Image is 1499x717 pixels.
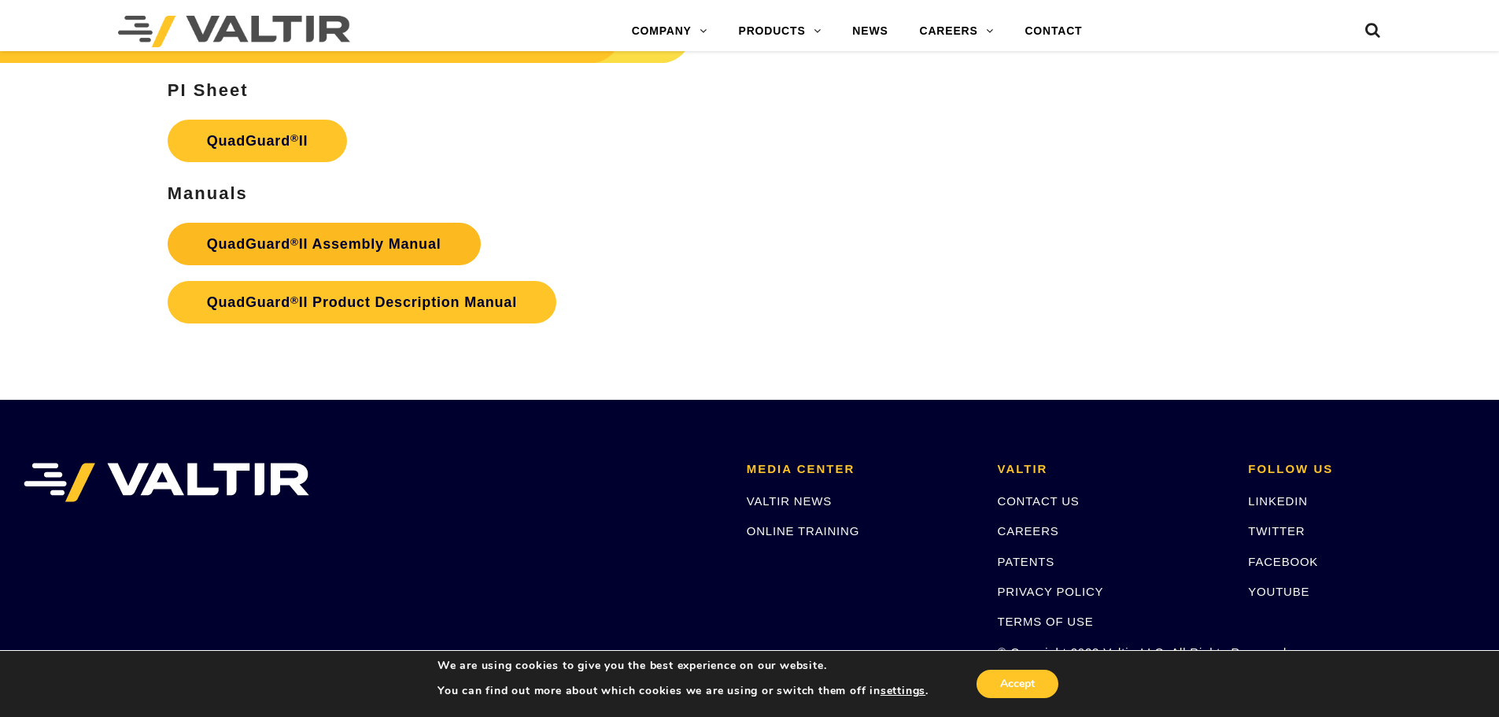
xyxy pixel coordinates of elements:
[1248,585,1309,598] a: YOUTUBE
[168,120,348,162] a: QuadGuard®II
[836,16,903,47] a: NEWS
[747,524,859,538] a: ONLINE TRAINING
[998,643,1225,661] p: © Copyright 2023 Valtir, LLC. All Rights Reserved.
[168,223,481,265] a: QuadGuard®II Assembly Manual
[881,684,925,698] button: settings
[747,463,974,476] h2: MEDIA CENTER
[168,183,248,203] strong: Manuals
[998,615,1094,628] a: TERMS OF USE
[998,555,1055,568] a: PATENTS
[290,132,299,144] sup: ®
[438,684,929,698] p: You can find out more about which cookies we are using or switch them off in .
[207,236,441,252] strong: QuadGuard II Assembly Manual
[1248,494,1308,508] a: LINKEDIN
[1248,463,1475,476] h2: FOLLOW US
[118,16,350,47] img: Valtir
[1248,555,1318,568] a: FACEBOOK
[1248,524,1305,538] a: TWITTER
[168,80,249,100] strong: PI Sheet
[1009,16,1098,47] a: CONTACT
[904,16,1010,47] a: CAREERS
[723,16,837,47] a: PRODUCTS
[207,294,517,310] strong: QuadGuard II Product Description Manual
[977,670,1058,698] button: Accept
[998,524,1059,538] a: CAREERS
[998,494,1080,508] a: CONTACT US
[290,294,299,306] sup: ®
[616,16,723,47] a: COMPANY
[438,659,929,673] p: We are using cookies to give you the best experience on our website.
[290,236,299,248] sup: ®
[998,585,1104,598] a: PRIVACY POLICY
[24,463,309,502] img: VALTIR
[747,494,832,508] a: VALTIR NEWS
[168,281,556,323] a: QuadGuard®II Product Description Manual
[998,463,1225,476] h2: VALTIR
